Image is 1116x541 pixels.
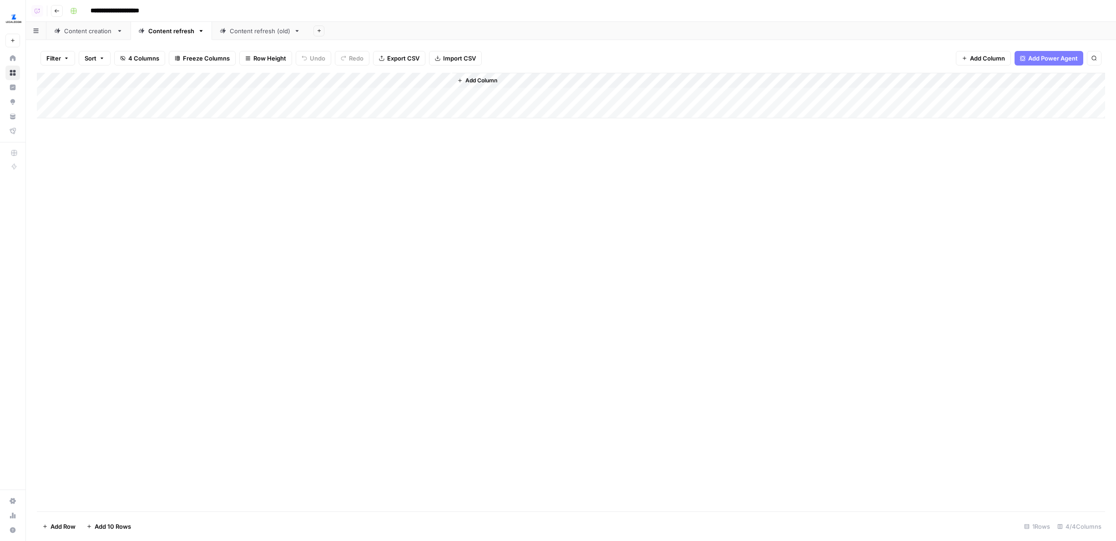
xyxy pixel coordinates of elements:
[81,519,136,534] button: Add 10 Rows
[5,10,22,27] img: LegalZoom Logo
[1020,519,1054,534] div: 1 Rows
[5,51,20,66] a: Home
[956,51,1011,66] button: Add Column
[1054,519,1105,534] div: 4/4 Columns
[443,54,476,63] span: Import CSV
[64,26,113,35] div: Content creation
[40,51,75,66] button: Filter
[373,51,425,66] button: Export CSV
[148,26,194,35] div: Content refresh
[5,95,20,109] a: Opportunities
[46,22,131,40] a: Content creation
[46,54,61,63] span: Filter
[50,522,76,531] span: Add Row
[465,76,497,85] span: Add Column
[169,51,236,66] button: Freeze Columns
[5,523,20,537] button: Help + Support
[454,75,501,86] button: Add Column
[310,54,325,63] span: Undo
[79,51,111,66] button: Sort
[5,109,20,124] a: Your Data
[5,7,20,30] button: Workspace: LegalZoom
[230,26,290,35] div: Content refresh (old)
[1015,51,1083,66] button: Add Power Agent
[114,51,165,66] button: 4 Columns
[1028,54,1078,63] span: Add Power Agent
[5,80,20,95] a: Insights
[128,54,159,63] span: 4 Columns
[253,54,286,63] span: Row Height
[387,54,419,63] span: Export CSV
[5,124,20,138] a: Flightpath
[5,494,20,508] a: Settings
[212,22,308,40] a: Content refresh (old)
[85,54,96,63] span: Sort
[335,51,369,66] button: Redo
[349,54,364,63] span: Redo
[131,22,212,40] a: Content refresh
[429,51,482,66] button: Import CSV
[37,519,81,534] button: Add Row
[239,51,292,66] button: Row Height
[5,508,20,523] a: Usage
[183,54,230,63] span: Freeze Columns
[5,66,20,80] a: Browse
[296,51,331,66] button: Undo
[970,54,1005,63] span: Add Column
[95,522,131,531] span: Add 10 Rows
